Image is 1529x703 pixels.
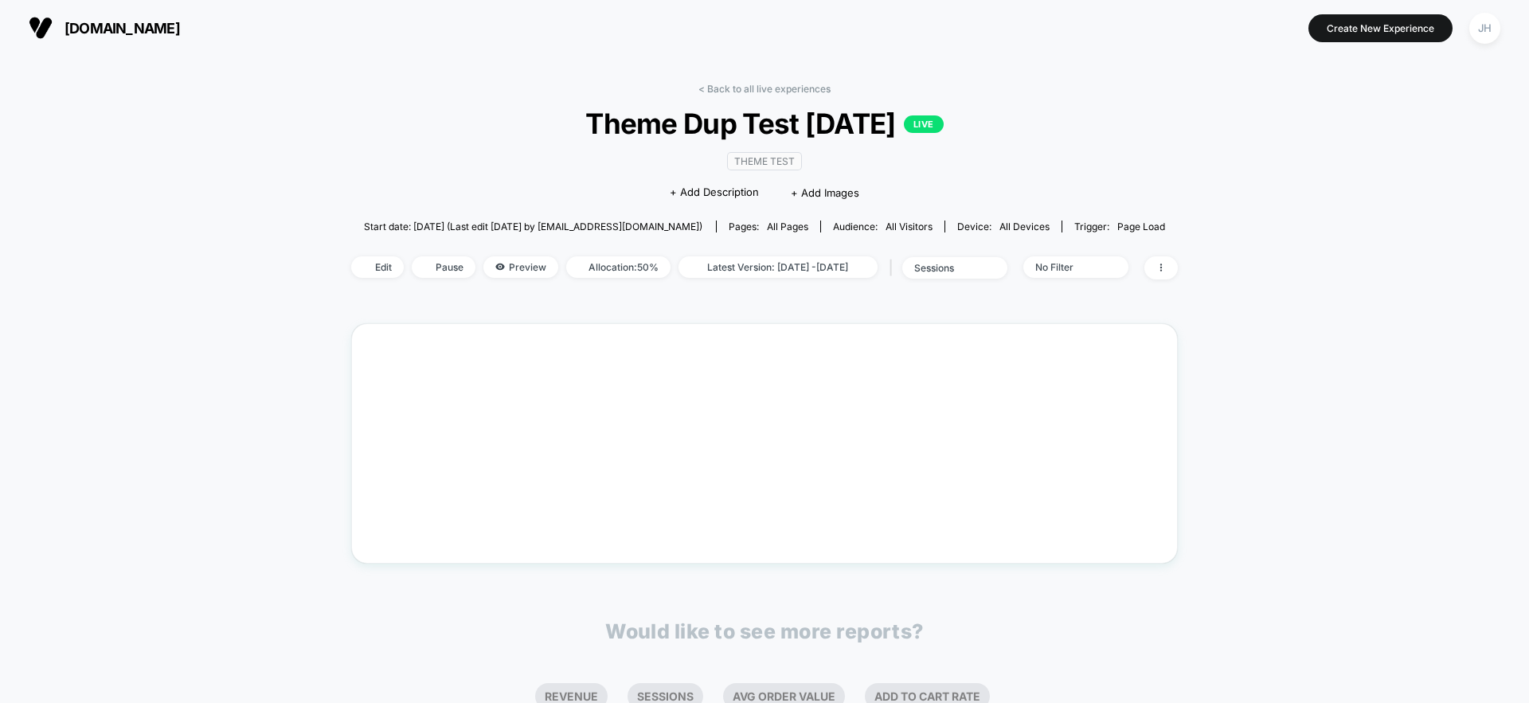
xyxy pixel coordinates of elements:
span: Latest Version: [DATE] - [DATE] [678,256,878,278]
span: Theme Test [727,152,802,170]
span: All Visitors [886,221,933,232]
div: No Filter [1035,261,1099,273]
span: Preview [483,256,558,278]
span: | [886,256,902,279]
button: Create New Experience [1308,14,1453,42]
p: LIVE [904,115,944,133]
div: JH [1469,13,1500,44]
button: [DOMAIN_NAME] [24,15,185,41]
span: Theme Dup Test [DATE] [393,107,1136,140]
div: Audience: [833,221,933,232]
div: Pages: [729,221,808,232]
p: Would like to see more reports? [605,619,924,643]
span: Device: [944,221,1062,232]
a: < Back to all live experiences [698,83,831,95]
span: + Add Images [791,186,859,199]
span: [DOMAIN_NAME] [65,20,180,37]
button: JH [1464,12,1505,45]
span: all devices [999,221,1050,232]
span: Page Load [1117,221,1165,232]
div: sessions [914,262,978,274]
span: Pause [412,256,475,278]
span: Allocation: 50% [566,256,671,278]
div: Trigger: [1074,221,1165,232]
span: all pages [767,221,808,232]
span: + Add Description [670,185,759,201]
span: Start date: [DATE] (Last edit [DATE] by [EMAIL_ADDRESS][DOMAIN_NAME]) [364,221,702,232]
span: Edit [351,256,404,278]
img: Visually logo [29,16,53,40]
